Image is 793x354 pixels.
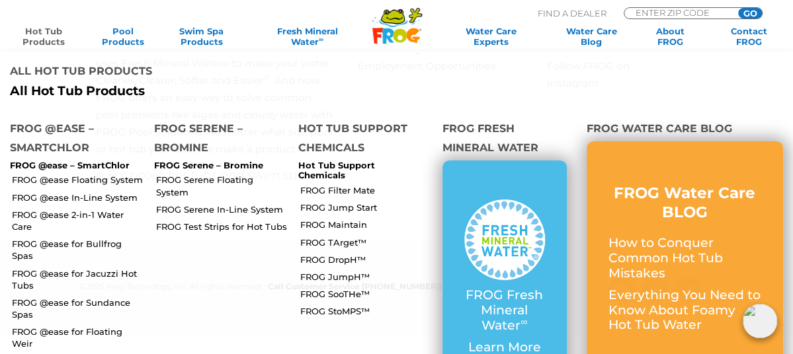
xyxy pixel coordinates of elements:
[154,119,278,160] h4: FROG Serene – Bromine
[738,8,762,18] input: GO
[300,184,433,196] a: FROG Filter Mate
[300,305,433,317] a: FROG StoMPS™
[608,288,761,333] p: Everything You Need to Know About Foamy Hot Tub Water
[300,201,433,213] a: FROG Jump Start
[10,160,134,171] p: FROG @ease – SmartChlor
[92,26,153,47] a: PoolProducts
[12,192,144,203] a: FROG @ease In-Line System
[300,236,433,248] a: FROG TArget™
[12,209,144,232] a: FROG @ease 2-in-1 Water Care
[300,219,433,230] a: FROG Maintain
[300,254,433,265] a: FROG DropH™
[608,184,761,223] h3: FROG Water Care BLOG
[718,26,780,47] a: ContactFROG
[12,238,144,262] a: FROG @ease for Bullfrog Spas
[12,174,144,186] a: FROG @ease Floating System
[156,174,288,197] a: FROG Serene Floating System
[156,221,288,232] a: FROG Test Strips for Hot Tubs
[442,119,567,160] h4: FROG Fresh Mineral Water
[521,316,527,328] sup: ∞
[12,297,144,320] a: FROG @ease for Sundance Spas
[608,184,761,340] a: FROG Water Care BLOG How to Conquer Common Hot Tub Mistakes Everything You Need to Know About Foa...
[12,267,144,291] a: FROG @ease for Jacuzzi Hot Tubs
[171,26,232,47] a: Swim SpaProducts
[154,160,278,171] p: FROG Serene – Bromine
[156,203,288,215] a: FROG Serene In-Line System
[634,8,724,17] input: Zip Code Form
[538,7,606,19] p: Find A Dealer
[608,236,761,281] p: How to Conquer Common Hot Tub Mistakes
[298,160,375,181] a: Hot Tub Support Chemicals
[10,61,386,84] h4: All Hot Tub Products
[10,84,386,99] a: All Hot Tub Products
[250,26,365,47] a: Fresh MineralWater∞
[743,304,777,338] img: openIcon
[587,119,783,141] h4: FROG Water Care Blog
[464,288,545,333] p: FROG Fresh Mineral Water
[438,26,544,47] a: Water CareExperts
[300,288,433,300] a: FROG SooTHe™
[10,119,134,160] h4: FROG @ease – SmartChlor
[561,26,622,47] a: Water CareBlog
[300,271,433,283] a: FROG JumpH™
[319,36,323,43] sup: ∞
[12,326,144,349] a: FROG @ease for Floating Weir
[13,26,75,47] a: Hot TubProducts
[640,26,701,47] a: AboutFROG
[298,119,423,160] h4: Hot Tub Support Chemicals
